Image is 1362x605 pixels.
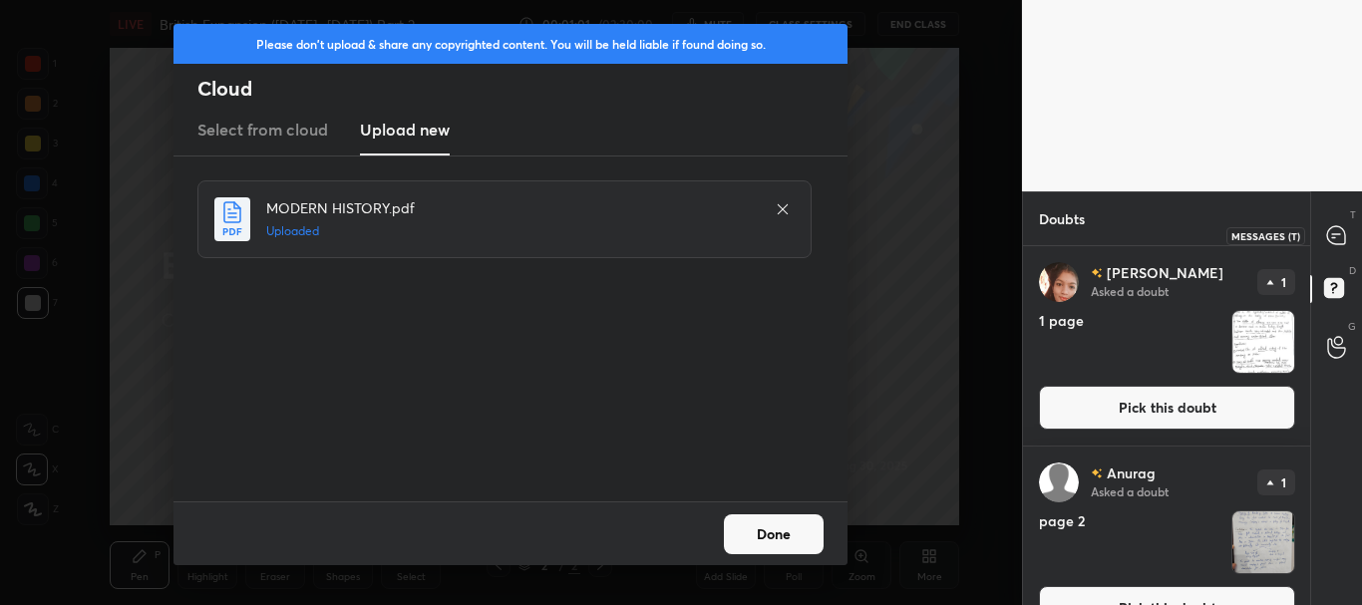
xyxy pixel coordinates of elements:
div: Messages (T) [1226,227,1305,245]
button: Done [724,514,824,554]
img: no-rating-badge.077c3623.svg [1091,268,1103,279]
button: Pick this doubt [1039,386,1295,430]
p: Doubts [1023,192,1101,245]
p: 1 [1281,276,1286,288]
img: 175651759996EF4F.JPEG [1232,311,1294,373]
p: G [1348,319,1356,334]
p: T [1350,207,1356,222]
h4: page 2 [1039,510,1223,574]
h2: Cloud [197,76,848,102]
img: 8073c92fec6543b59f2fca1bc49ceaa7.jpg [1039,262,1079,302]
h4: MODERN HISTORY.pdf [266,197,755,218]
p: D [1349,263,1356,278]
h3: Upload new [360,118,450,142]
p: Anurag [1107,465,1156,481]
div: Please don't upload & share any copyrighted content. You will be held liable if found doing so. [173,24,848,64]
p: Asked a doubt [1091,283,1169,299]
div: grid [1023,246,1311,605]
p: Asked a doubt [1091,483,1169,499]
h5: Uploaded [266,222,755,240]
img: default.png [1039,462,1079,502]
img: 1756517605DGVUQS.jpeg [1232,511,1294,573]
img: no-rating-badge.077c3623.svg [1091,468,1103,479]
p: 1 [1281,476,1286,488]
h4: 1 page [1039,310,1223,374]
p: [PERSON_NAME] [1107,265,1223,281]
